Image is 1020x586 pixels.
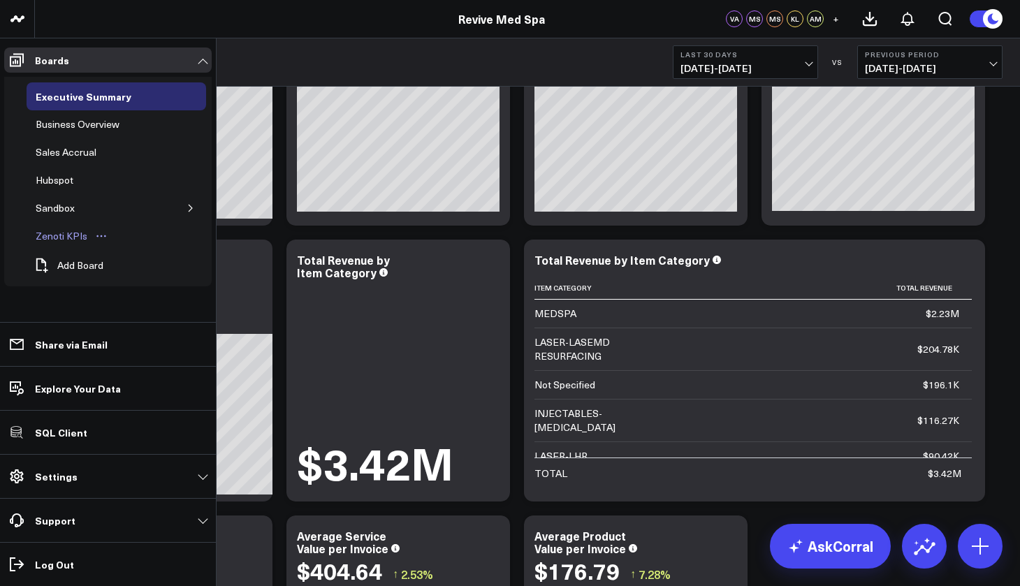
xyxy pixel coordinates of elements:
div: Zenoti KPIs [32,228,91,244]
a: Zenoti KPIsOpen board menu [27,222,117,250]
a: Business OverviewOpen board menu [27,110,150,138]
p: Share via Email [35,339,108,350]
div: Total Revenue by Item Category [297,252,390,280]
p: Settings [35,471,78,482]
div: MS [746,10,763,27]
div: $404.64 [297,558,382,583]
span: 7.28% [639,566,671,582]
button: + [827,10,844,27]
div: Executive Summary [32,88,135,105]
div: $176.79 [534,558,620,583]
div: $204.78K [917,342,959,356]
div: Sales Accrual [32,144,100,161]
a: HubspotOpen board menu [27,166,103,194]
span: [DATE] - [DATE] [680,63,810,74]
div: AM [807,10,824,27]
a: Log Out [4,552,212,577]
button: Previous Period[DATE]-[DATE] [857,45,1003,79]
a: Sales AccrualOpen board menu [27,138,126,166]
a: Revive Med Spa [458,11,545,27]
span: [DATE] - [DATE] [865,63,995,74]
div: Sandbox [32,200,78,217]
span: Add Board [57,260,103,271]
div: MEDSPA [534,307,576,321]
a: SQL Client [4,420,212,445]
p: SQL Client [35,427,87,438]
div: VS [825,58,850,66]
p: Support [35,515,75,526]
div: $116.27K [917,413,959,427]
span: ↑ [393,565,398,583]
div: LASER-LHR [534,449,588,463]
a: AskCorral [770,524,891,569]
div: TOTAL [534,467,567,481]
span: 2.53% [401,566,433,582]
div: Hubspot [32,172,77,189]
div: KL [787,10,803,27]
th: Total Revenue [674,277,972,300]
button: Add Board [27,250,110,281]
div: $3.42M [928,467,961,481]
div: INJECTABLES-[MEDICAL_DATA] [534,406,662,434]
p: Log Out [35,559,74,570]
button: Open board menu [91,230,112,242]
div: LASER-LASEMD RESURFACING [534,335,662,363]
div: VA [726,10,743,27]
div: $3.42M [297,441,453,484]
p: Explore Your Data [35,383,121,394]
div: Business Overview [32,116,123,133]
span: ↑ [630,565,636,583]
div: Average Product Value per Invoice [534,528,626,556]
a: SandboxOpen board menu [27,194,105,222]
p: Boards [35,54,69,66]
div: Average Service Value per Invoice [297,528,388,556]
b: Last 30 Days [680,50,810,59]
div: Not Specified [534,378,595,392]
button: Last 30 Days[DATE]-[DATE] [673,45,818,79]
div: Total Revenue by Item Category [534,252,710,268]
div: MS [766,10,783,27]
div: $196.1K [923,378,959,392]
span: + [833,14,839,24]
div: $2.23M [926,307,959,321]
th: Item Category [534,277,674,300]
div: $90.42K [923,449,959,463]
a: Executive SummaryOpen board menu [27,82,161,110]
b: Previous Period [865,50,995,59]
